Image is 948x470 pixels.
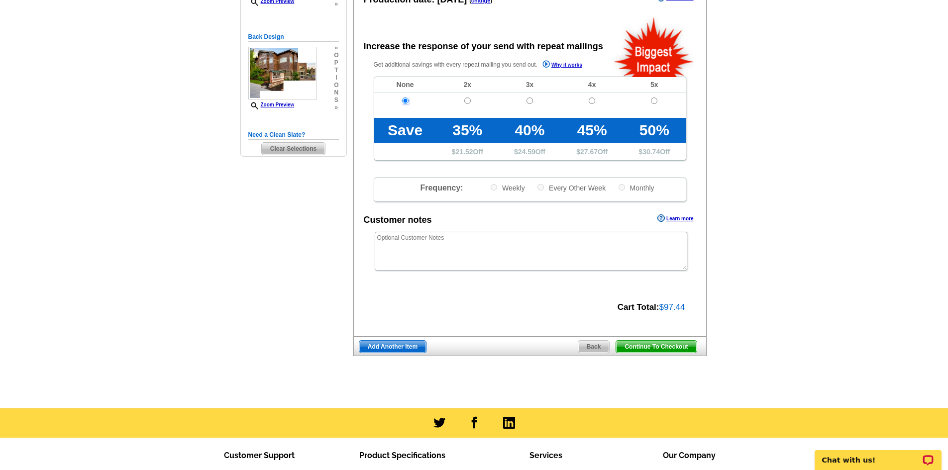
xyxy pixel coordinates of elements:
span: Back [578,341,610,353]
td: Save [374,118,436,143]
span: $97.44 [659,302,685,312]
a: Learn more [657,214,693,222]
input: Every Other Week [537,184,544,190]
span: o [334,52,338,59]
h5: Need a Clean Slate? [248,130,339,140]
span: o [334,82,338,89]
span: t [334,67,338,74]
span: Product Specifications [359,451,445,460]
a: Back [578,340,610,353]
span: » [334,0,338,8]
span: Continue To Checkout [616,341,696,353]
span: i [334,74,338,82]
span: » [334,104,338,111]
span: Customer Support [224,451,295,460]
label: Monthly [618,183,654,192]
td: 2x [436,77,499,93]
td: 3x [499,77,561,93]
span: 21.52 [456,148,473,156]
td: None [374,77,436,93]
h5: Back Design [248,32,339,42]
label: Every Other Week [536,183,606,192]
span: Our Company [663,451,716,460]
div: Increase the response of your send with repeat mailings [364,40,603,53]
td: 40% [499,118,561,143]
span: Add Another Item [359,341,426,353]
span: 27.67 [580,148,598,156]
span: 24.59 [518,148,535,156]
p: Get additional savings with every repeat mailing you send out. [374,59,604,71]
strong: Cart Total: [618,302,659,312]
input: Monthly [619,184,625,190]
span: n [334,89,338,96]
label: Weekly [490,183,525,192]
td: 4x [561,77,623,93]
td: 50% [623,118,685,143]
td: 5x [623,77,685,93]
a: Zoom Preview [248,102,295,107]
img: small-thumb.jpg [248,47,317,99]
iframe: LiveChat chat widget [808,439,948,470]
td: $ Off [561,143,623,160]
span: Services [529,451,562,460]
span: Frequency: [420,184,463,192]
span: Clear Selections [262,143,325,155]
td: $ Off [499,143,561,160]
span: p [334,59,338,67]
span: s [334,96,338,104]
span: » [334,44,338,52]
td: $ Off [436,143,499,160]
td: 35% [436,118,499,143]
img: biggestImpact.png [613,16,695,77]
td: $ Off [623,143,685,160]
a: Add Another Item [359,340,426,353]
div: Customer notes [364,213,432,227]
input: Weekly [491,184,497,190]
span: 30.74 [642,148,660,156]
a: Why it works [542,60,582,71]
td: 45% [561,118,623,143]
